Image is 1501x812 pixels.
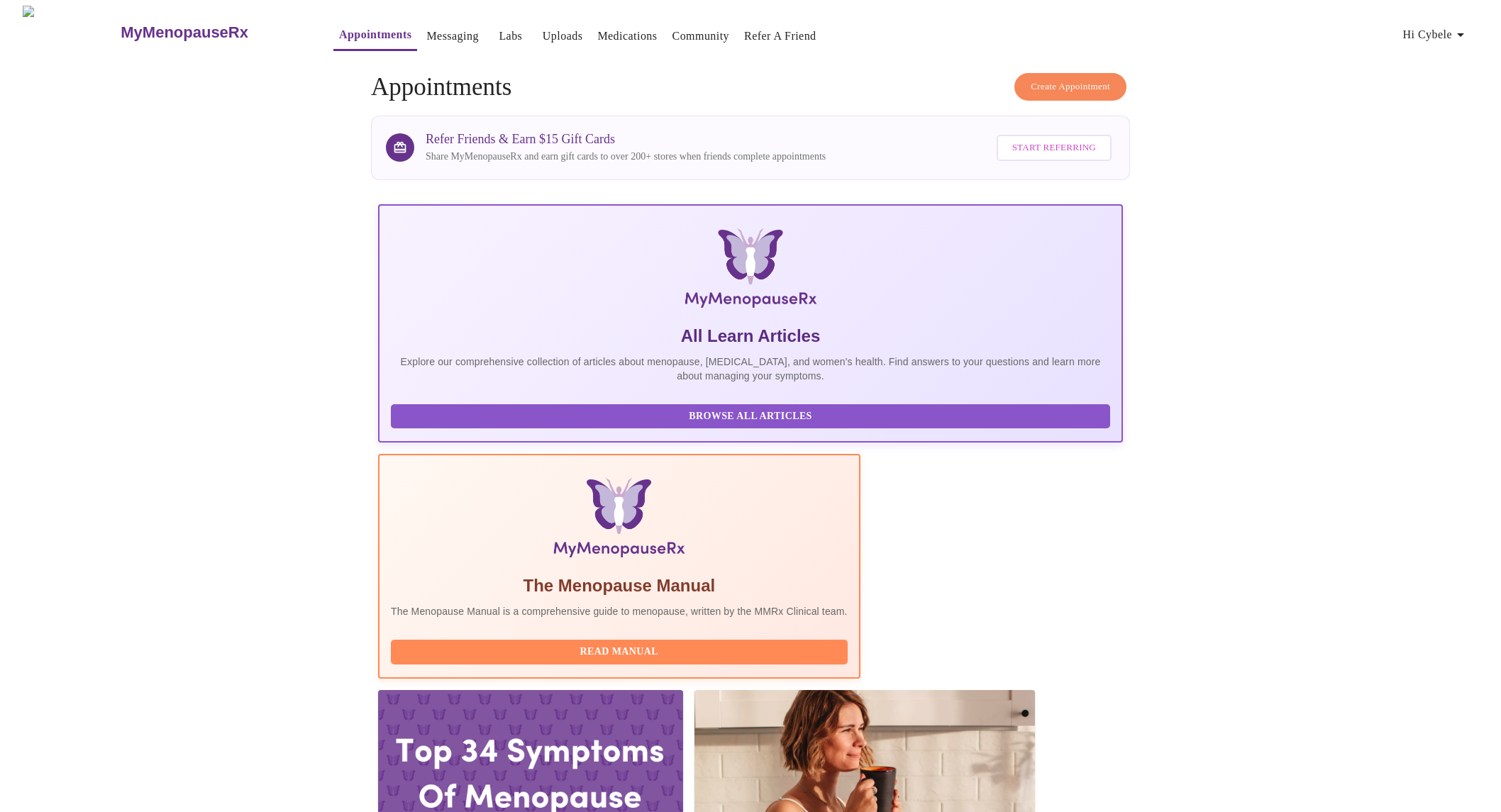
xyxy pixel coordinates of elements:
a: MyMenopauseRx [119,8,305,57]
h3: Refer Friends & Earn $15 Gift Cards [426,132,826,147]
h5: The Menopause Manual [391,574,848,597]
img: Menopause Manual [463,478,775,563]
span: Hi Cybele [1403,25,1469,45]
p: The Menopause Manual is a comprehensive guide to menopause, written by the MMRx Clinical team. [391,604,848,618]
a: Appointments [339,25,411,45]
a: Refer a Friend [744,26,816,46]
button: Labs [488,22,533,50]
h5: All Learn Articles [391,325,1110,347]
a: Messaging [426,26,478,46]
a: Read Manual [391,645,851,657]
span: Start Referring [1012,140,1096,156]
button: Community [667,22,736,50]
a: Medications [597,26,657,46]
a: Uploads [543,26,583,46]
span: Read Manual [405,643,833,661]
button: Refer a Friend [738,22,822,50]
a: Community [672,26,730,46]
button: Create Appointment [1014,73,1126,101]
button: Browse All Articles [391,404,1110,429]
p: Share MyMenopauseRx and earn gift cards to over 200+ stores when friends complete appointments [426,150,826,164]
span: Browse All Articles [405,408,1096,426]
button: Appointments [333,21,417,51]
button: Messaging [421,22,484,50]
img: MyMenopauseRx Logo [503,228,999,313]
a: Start Referring [993,128,1115,168]
button: Uploads [537,22,589,50]
button: Hi Cybele [1397,21,1475,49]
button: Medications [592,22,663,50]
button: Read Manual [391,640,848,664]
a: Browse All Articles [391,409,1114,421]
span: Create Appointment [1031,79,1110,95]
h4: Appointments [371,73,1130,101]
img: MyMenopauseRx Logo [23,6,119,59]
h3: MyMenopauseRx [121,23,248,42]
p: Explore our comprehensive collection of articles about menopause, [MEDICAL_DATA], and women's hea... [391,355,1110,383]
a: Labs [499,26,522,46]
button: Start Referring [997,135,1112,161]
